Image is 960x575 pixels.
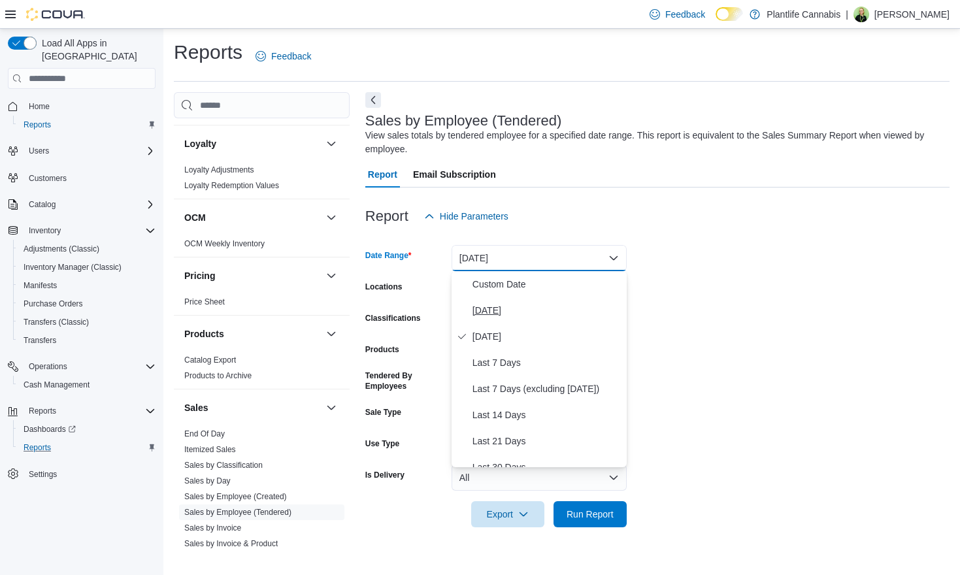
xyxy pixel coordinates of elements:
[271,50,311,63] span: Feedback
[13,295,161,313] button: Purchase Orders
[13,331,161,350] button: Transfers
[567,508,614,521] span: Run Report
[874,7,950,22] p: [PERSON_NAME]
[8,91,156,517] nav: Complex example
[184,401,208,414] h3: Sales
[184,539,278,548] a: Sales by Invoice & Product
[24,359,156,374] span: Operations
[3,195,161,214] button: Catalog
[184,297,225,306] a: Price Sheet
[24,169,156,186] span: Customers
[184,370,252,381] span: Products to Archive
[37,37,156,63] span: Load All Apps in [GEOGRAPHIC_DATA]
[18,333,61,348] a: Transfers
[24,280,57,291] span: Manifests
[18,117,156,133] span: Reports
[184,371,252,380] a: Products to Archive
[18,296,156,312] span: Purchase Orders
[184,165,254,175] span: Loyalty Adjustments
[365,250,412,261] label: Date Range
[13,438,161,457] button: Reports
[184,180,279,191] span: Loyalty Redemption Values
[3,357,161,376] button: Operations
[853,7,869,22] div: Cassandra Gagnon
[184,327,224,340] h3: Products
[18,278,156,293] span: Manifests
[13,313,161,331] button: Transfers (Classic)
[174,294,350,315] div: Pricing
[24,223,66,238] button: Inventory
[184,211,206,224] h3: OCM
[24,467,62,482] a: Settings
[184,401,321,414] button: Sales
[440,210,508,223] span: Hide Parameters
[18,421,81,437] a: Dashboards
[24,442,51,453] span: Reports
[716,7,743,21] input: Dark Mode
[18,333,156,348] span: Transfers
[24,424,76,435] span: Dashboards
[472,459,621,475] span: Last 30 Days
[24,317,89,327] span: Transfers (Classic)
[174,162,350,199] div: Loyalty
[184,327,321,340] button: Products
[365,370,446,391] label: Tendered By Employees
[24,403,156,419] span: Reports
[419,203,514,229] button: Hide Parameters
[3,402,161,420] button: Reports
[665,8,705,21] span: Feedback
[184,476,231,486] span: Sales by Day
[365,407,401,418] label: Sale Type
[184,355,236,365] a: Catalog Export
[29,146,49,156] span: Users
[184,269,215,282] h3: Pricing
[24,197,61,212] button: Catalog
[29,173,67,184] span: Customers
[184,538,278,549] span: Sales by Invoice & Product
[18,314,156,330] span: Transfers (Classic)
[18,377,95,393] a: Cash Management
[13,376,161,394] button: Cash Management
[174,236,350,257] div: OCM
[13,420,161,438] a: Dashboards
[184,444,236,455] span: Itemized Sales
[184,445,236,454] a: Itemized Sales
[3,168,161,187] button: Customers
[184,523,241,533] a: Sales by Invoice
[323,326,339,342] button: Products
[184,461,263,470] a: Sales by Classification
[18,314,94,330] a: Transfers (Classic)
[24,244,99,254] span: Adjustments (Classic)
[24,223,156,238] span: Inventory
[365,92,381,108] button: Next
[3,142,161,160] button: Users
[365,282,403,292] label: Locations
[846,7,848,22] p: |
[3,222,161,240] button: Inventory
[413,161,496,188] span: Email Subscription
[472,303,621,318] span: [DATE]
[18,421,156,437] span: Dashboards
[554,501,627,527] button: Run Report
[184,238,265,249] span: OCM Weekly Inventory
[29,225,61,236] span: Inventory
[644,1,710,27] a: Feedback
[29,469,57,480] span: Settings
[24,299,83,309] span: Purchase Orders
[184,491,287,502] span: Sales by Employee (Created)
[184,492,287,501] a: Sales by Employee (Created)
[452,271,627,467] div: Select listbox
[174,352,350,389] div: Products
[24,120,51,130] span: Reports
[184,508,291,517] a: Sales by Employee (Tendered)
[472,407,621,423] span: Last 14 Days
[24,99,55,114] a: Home
[29,361,67,372] span: Operations
[18,278,62,293] a: Manifests
[24,171,72,186] a: Customers
[13,116,161,134] button: Reports
[184,355,236,365] span: Catalog Export
[29,199,56,210] span: Catalog
[472,276,621,292] span: Custom Date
